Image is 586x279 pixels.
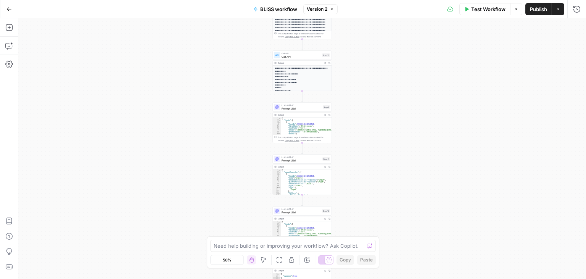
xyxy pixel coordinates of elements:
[273,121,281,123] div: 3
[302,39,303,50] g: Edge from step_6 to step_10
[340,256,351,263] span: Copy
[273,227,281,229] div: 4
[273,233,281,235] div: 7
[278,32,330,38] div: This output is too large & has been abbreviated for review. to view the full content.
[273,194,281,196] div: 14
[279,121,281,123] span: Toggle code folding, rows 3 through 37
[279,187,281,189] span: Toggle code folding, rows 10 through 12
[357,255,376,265] button: Paste
[273,119,281,121] div: 2
[279,192,281,194] span: Toggle code folding, rows 13 through 20
[273,189,281,190] div: 11
[278,273,280,275] span: Toggle code folding, rows 1 through 3
[273,206,332,247] div: LLM · GPT-4.1Prompt LLMStep 12Output{ "leads":[ { "leadId":1138310348260260, "firstName":"Pedross...
[273,177,281,179] div: 5
[279,171,281,173] span: Toggle code folding, rows 2 through 36
[279,133,281,135] span: Toggle code folding, rows 9 through 36
[278,113,321,116] div: Output
[459,3,510,15] button: Test Workflow
[273,221,281,223] div: 1
[260,5,297,13] span: BLISS workflow
[273,118,281,119] div: 1
[273,155,332,195] div: LLM · GPT-4.1Prompt LLMStep 11Output{ "savedSearches":[ { "leadId":1138310348260260, "name":"aler...
[273,231,281,233] div: 6
[249,3,302,15] button: BLISS workflow
[273,103,332,143] div: LLM · GPT-4.1Prompt LLMStep 8Output{ "leads":[ { "leadId":1138310348260260, "firstName":"Pedrosss...
[282,55,320,58] span: Call API
[471,5,506,13] span: Test Workflow
[282,106,321,110] span: Prompt LLM
[307,6,327,13] span: Version 2
[273,187,281,189] div: 10
[303,4,338,14] button: Version 2
[273,133,281,135] div: 9
[279,223,281,225] span: Toggle code folding, rows 2 through 38
[282,156,321,159] span: LLM · GPT-4.1
[273,275,280,277] div: 2
[279,221,281,223] span: Toggle code folding, rows 1 through 39
[273,277,280,279] div: 3
[273,169,281,171] div: 1
[273,225,281,227] div: 3
[278,269,321,272] div: Output
[273,123,281,125] div: 4
[279,118,281,119] span: Toggle code folding, rows 1 through 39
[273,185,281,187] div: 9
[285,35,299,38] span: Copy the output
[279,169,281,171] span: Toggle code folding, rows 1 through 37
[273,235,281,237] div: 8
[273,171,281,173] div: 2
[302,91,303,102] g: Edge from step_10 to step_8
[282,158,321,162] span: Prompt LLM
[273,129,281,131] div: 7
[223,257,231,263] span: 50%
[302,195,303,206] g: Edge from step_11 to step_12
[273,181,281,183] div: 7
[273,190,281,192] div: 12
[336,255,354,265] button: Copy
[273,223,281,225] div: 2
[273,131,281,133] div: 8
[279,119,281,121] span: Toggle code folding, rows 2 through 38
[273,229,281,231] div: 5
[273,179,281,181] div: 6
[273,127,281,129] div: 6
[278,61,321,65] div: Output
[322,157,330,161] div: Step 11
[273,192,281,194] div: 13
[323,105,330,109] div: Step 8
[279,225,281,227] span: Toggle code folding, rows 3 through 37
[282,210,320,214] span: Prompt LLM
[278,165,321,168] div: Output
[279,194,281,196] span: Toggle code folding, rows 14 through 16
[302,143,303,154] g: Edge from step_8 to step_11
[530,5,547,13] span: Publish
[273,125,281,127] div: 5
[285,139,299,142] span: Copy the output
[278,136,330,142] div: This output is too large & has been abbreviated for review. to view the full content.
[282,104,321,107] span: LLM · GPT-4.1
[273,183,281,185] div: 8
[322,53,330,57] div: Step 10
[360,256,373,263] span: Paste
[278,217,321,220] div: Output
[273,175,281,177] div: 4
[273,273,280,275] div: 1
[525,3,552,15] button: Publish
[273,135,281,137] div: 10
[322,209,330,213] div: Step 12
[273,173,281,175] div: 3
[279,173,281,175] span: Toggle code folding, rows 3 through 35
[282,208,320,211] span: LLM · GPT-4.1
[282,52,320,55] span: Call API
